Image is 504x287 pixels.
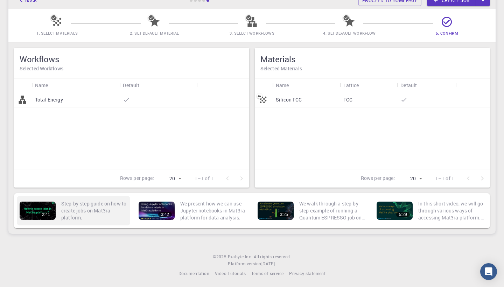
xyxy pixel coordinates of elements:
p: We present how we can use Jupyter notebooks in Mat3ra platform for data analysis. [180,200,246,221]
p: Step-by-step guide on how to create jobs on Mat3ra platform. [61,200,127,221]
div: Name [31,78,119,92]
a: 2:41Step-by-step guide on how to create jobs on Mat3ra platform. [17,196,130,225]
span: Terms of service [251,271,283,276]
p: Total Energy [35,96,63,103]
h6: Selected Workflows [20,65,244,72]
p: 1–1 of 1 [435,175,454,182]
a: 3:42We present how we can use Jupyter notebooks in Mat3ra platform for data analysis. [136,196,249,225]
div: 3:25 [277,212,291,217]
div: 3:42 [158,212,172,217]
p: Silicon FCC [276,96,302,103]
div: Default [119,78,196,92]
p: Rows per page: [120,175,154,183]
span: 4. Set Default Workflow [323,30,376,36]
span: All rights reserved. [254,253,291,260]
div: Name [35,78,48,92]
button: Sort [140,79,151,91]
div: Default [123,78,139,92]
div: 20 [157,174,183,184]
div: Lattice [343,78,359,92]
a: [DATE]. [261,260,276,267]
p: We walk through a step-by-step example of running a Quantum ESPRESSO job on a GPU enabled node. W... [299,200,365,221]
div: Icon [14,78,31,92]
div: 20 [398,174,424,184]
h6: Selected Materials [260,65,484,72]
a: Terms of service [251,270,283,277]
button: Sort [359,79,370,91]
span: Video Tutorials [215,271,246,276]
span: Platform version [228,260,261,267]
button: Sort [417,79,428,91]
button: Sort [48,79,59,91]
div: Icon [255,78,272,92]
div: 2:41 [39,212,53,217]
a: Documentation [178,270,209,277]
button: Sort [289,79,300,91]
span: Privacy statement [289,271,325,276]
div: Open Intercom Messenger [480,263,497,280]
p: FCC [343,96,352,103]
div: Default [400,78,417,92]
a: 3:25We walk through a step-by-step example of running a Quantum ESPRESSO job on a GPU enabled nod... [255,196,368,225]
span: 3. Select Workflows [230,30,274,36]
span: 1. Select Materials [36,30,78,36]
span: 2. Set Default Material [130,30,179,36]
span: Destek [15,5,37,11]
div: Lattice [340,78,397,92]
p: In this short video, we will go through various ways of accessing Mat3ra platform. There are thre... [418,200,484,221]
a: 5:29In this short video, we will go through various ways of accessing Mat3ra platform. There are ... [374,196,487,225]
h5: Workflows [20,54,244,65]
div: Default [397,78,455,92]
span: [DATE] . [261,261,276,266]
a: Video Tutorials [215,270,246,277]
p: Rows per page: [361,175,395,183]
span: © 2025 [213,253,227,260]
div: 5:29 [396,212,410,217]
span: 5. Confirm [436,30,458,36]
div: Name [272,78,340,92]
a: Privacy statement [289,270,325,277]
p: 1–1 of 1 [195,175,213,182]
h5: Materials [260,54,484,65]
a: Exabyte Inc. [228,253,252,260]
span: Exabyte Inc. [228,254,252,259]
div: Name [276,78,289,92]
span: Documentation [178,271,209,276]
